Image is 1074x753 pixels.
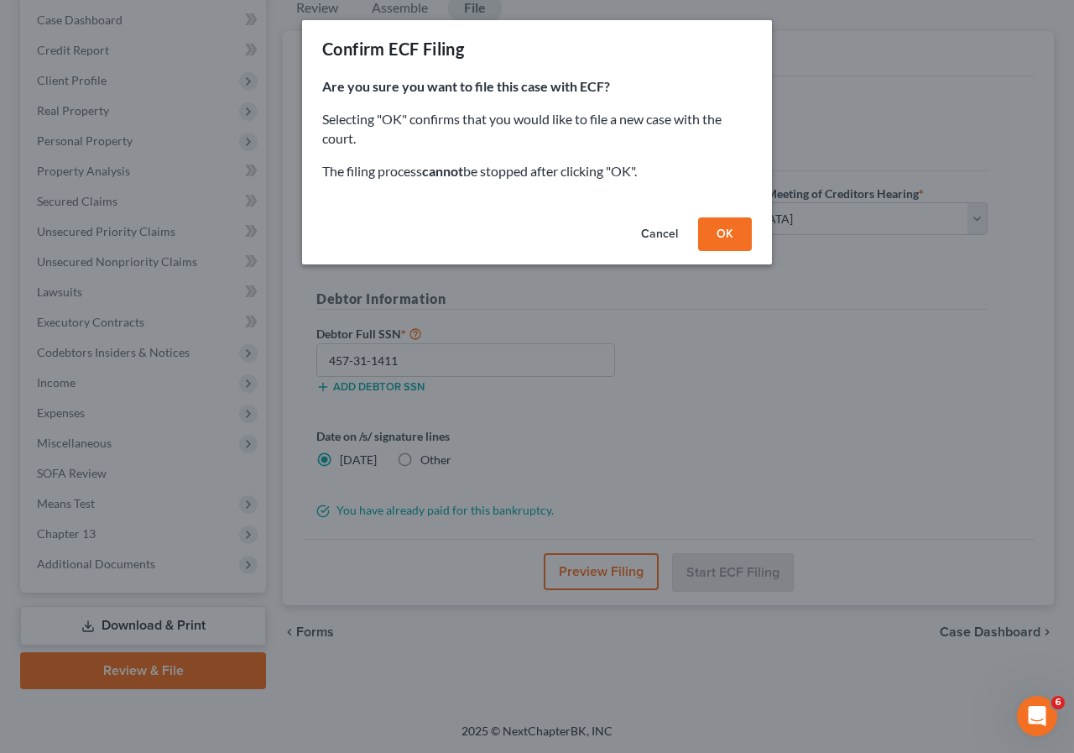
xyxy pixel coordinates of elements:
p: The filing process be stopped after clicking "OK". [322,162,752,181]
p: Selecting "OK" confirms that you would like to file a new case with the court. [322,110,752,149]
strong: cannot [422,163,463,179]
button: Cancel [628,217,691,251]
strong: Are you sure you want to file this case with ECF? [322,78,610,94]
iframe: Intercom live chat [1017,696,1057,736]
div: Confirm ECF Filing [322,37,464,60]
button: OK [698,217,752,251]
span: 6 [1051,696,1065,709]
